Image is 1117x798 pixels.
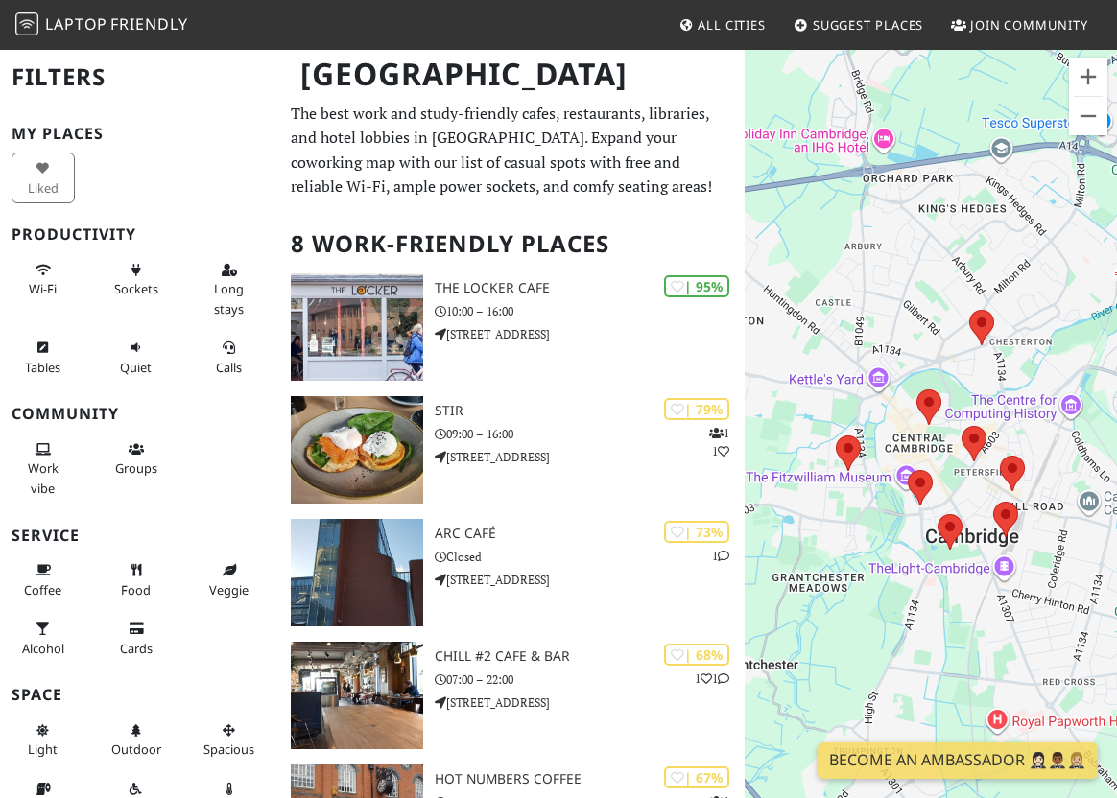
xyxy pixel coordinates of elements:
[279,519,745,626] a: ARC Café | 73% 1 ARC Café Closed [STREET_ADDRESS]
[15,12,38,35] img: LaptopFriendly
[943,8,1096,42] a: Join Community
[664,521,729,543] div: | 73%
[114,280,158,297] span: Power sockets
[435,403,745,419] h3: Stir
[435,548,745,566] p: Closed
[664,275,729,297] div: | 95%
[105,554,168,605] button: Food
[110,13,187,35] span: Friendly
[435,670,745,689] p: 07:00 – 22:00
[28,459,59,496] span: People working
[115,459,157,477] span: Group tables
[279,396,745,504] a: Stir | 79% 11 Stir 09:00 – 16:00 [STREET_ADDRESS]
[105,434,168,484] button: Groups
[12,225,268,244] h3: Productivity
[198,332,261,383] button: Calls
[203,740,254,758] span: Spacious
[28,740,58,758] span: Natural light
[970,16,1088,34] span: Join Community
[15,9,188,42] a: LaptopFriendly LaptopFriendly
[671,8,773,42] a: All Cities
[45,13,107,35] span: Laptop
[709,424,729,460] p: 1 1
[12,332,75,383] button: Tables
[22,640,64,657] span: Alcohol
[279,273,745,381] a: The Locker Cafe | 95% The Locker Cafe 10:00 – 16:00 [STREET_ADDRESS]
[291,396,423,504] img: Stir
[435,280,745,296] h3: The Locker Cafe
[664,766,729,788] div: | 67%
[24,581,61,598] span: Coffee
[12,48,268,106] h2: Filters
[214,280,244,317] span: Long stays
[664,398,729,420] div: | 79%
[12,434,75,504] button: Work vibe
[698,16,766,34] span: All Cities
[435,648,745,665] h3: Chill #2 Cafe & Bar
[198,554,261,605] button: Veggie
[12,125,268,143] h3: My Places
[12,405,268,423] h3: Community
[12,527,268,545] h3: Service
[291,642,423,749] img: Chill #2 Cafe & Bar
[786,8,932,42] a: Suggest Places
[12,254,75,305] button: Wi-Fi
[120,640,153,657] span: Credit cards
[813,16,924,34] span: Suggest Places
[105,332,168,383] button: Quiet
[291,215,733,273] h2: 8 Work-Friendly Places
[12,715,75,765] button: Light
[209,581,249,598] span: Veggie
[121,581,151,598] span: Food
[291,519,423,626] img: ARC Café
[435,771,745,787] h3: Hot Numbers Coffee
[216,359,242,376] span: Video/audio calls
[198,254,261,324] button: Long stays
[435,448,745,466] p: [STREET_ADDRESS]
[120,359,152,376] span: Quiet
[1069,97,1107,135] button: Zoom out
[291,273,423,381] img: The Locker Cafe
[12,554,75,605] button: Coffee
[435,425,745,443] p: 09:00 – 16:00
[198,715,261,765] button: Spacious
[712,547,729,565] p: 1
[12,686,268,704] h3: Space
[664,644,729,666] div: | 68%
[279,642,745,749] a: Chill #2 Cafe & Bar | 68% 11 Chill #2 Cafe & Bar 07:00 – 22:00 [STREET_ADDRESS]
[105,613,168,664] button: Cards
[435,302,745,320] p: 10:00 – 16:00
[435,571,745,589] p: [STREET_ADDRESS]
[1069,58,1107,96] button: Zoom in
[291,102,733,199] p: The best work and study-friendly cafes, restaurants, libraries, and hotel lobbies in [GEOGRAPHIC_...
[25,359,60,376] span: Work-friendly tables
[285,48,741,101] h1: [GEOGRAPHIC_DATA]
[435,693,745,712] p: [STREET_ADDRESS]
[105,254,168,305] button: Sockets
[435,526,745,542] h3: ARC Café
[12,613,75,664] button: Alcohol
[435,325,745,343] p: [STREET_ADDRESS]
[695,669,729,688] p: 1 1
[818,742,1098,779] a: Become an Ambassador 🤵🏻‍♀️🤵🏾‍♂️🤵🏼‍♀️
[111,740,161,758] span: Outdoor area
[105,715,168,765] button: Outdoor
[29,280,57,297] span: Stable Wi-Fi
